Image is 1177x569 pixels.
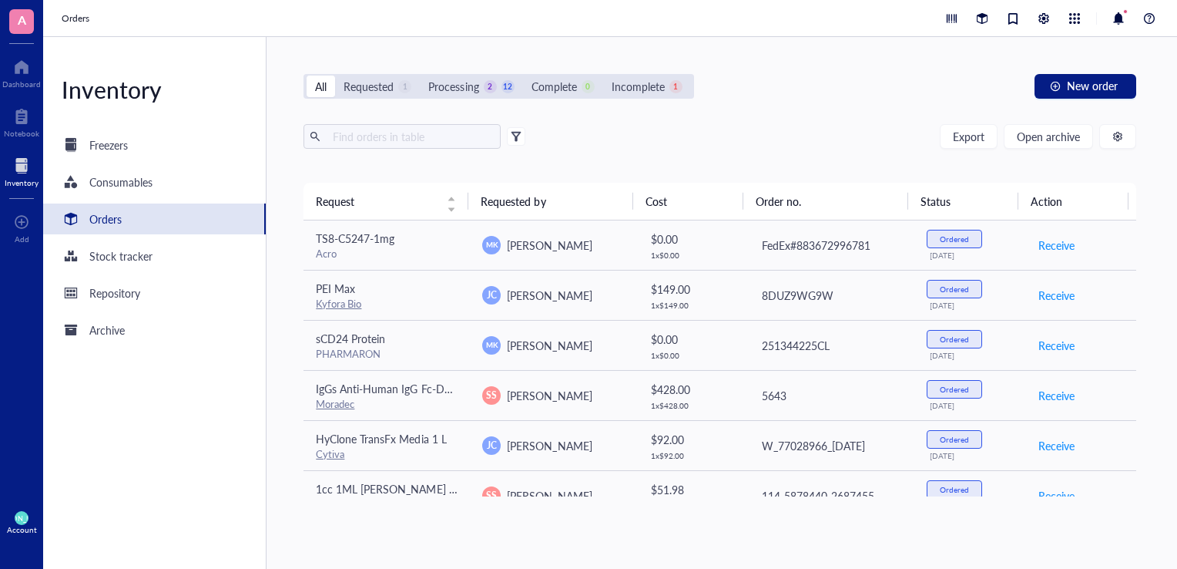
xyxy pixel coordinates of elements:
[1038,237,1075,254] span: Receive
[2,79,41,89] div: Dashboard
[43,167,266,197] a: Consumables
[43,74,266,105] div: Inventory
[940,234,969,244] div: Ordered
[15,234,29,244] div: Add
[316,396,354,411] a: Moradec
[930,301,1013,310] div: [DATE]
[930,401,1013,410] div: [DATE]
[940,485,969,494] div: Ordered
[62,11,92,26] a: Orders
[930,351,1013,360] div: [DATE]
[1038,433,1075,458] button: Receive
[651,331,736,348] div: $ 0.00
[762,287,902,304] div: 8DUZ9WG9W
[1038,283,1075,308] button: Receive
[651,231,736,247] div: $ 0.00
[4,104,39,138] a: Notebook
[507,237,592,253] span: [PERSON_NAME]
[940,284,969,294] div: Ordered
[316,331,385,346] span: sCD24 Protein
[316,381,671,396] span: IgGs Anti-Human IgG Fc-Duocarmycin DM Antibody with Cleavable Linker
[762,337,902,354] div: 251344225CL
[1038,233,1075,258] button: Receive
[315,78,327,95] div: All
[89,247,153,264] div: Stock tracker
[669,80,682,93] div: 1
[43,130,266,160] a: Freezers
[486,239,498,250] span: MK
[1038,437,1075,454] span: Receive
[651,301,736,310] div: 1 x $ 149.00
[303,74,693,99] div: segmented control
[43,278,266,308] a: Repository
[316,281,355,296] span: PEI Max
[344,78,394,95] div: Requested
[316,446,344,461] a: Cytiva
[89,210,122,227] div: Orders
[1038,333,1075,358] button: Receive
[940,335,969,344] div: Ordered
[748,370,914,420] td: 5643
[486,389,497,402] span: SS
[651,481,736,498] div: $ 51.98
[748,470,914,520] td: 114-5878440-2687455
[468,183,633,220] th: Requested by
[507,388,592,403] span: [PERSON_NAME]
[43,241,266,271] a: Stock tracker
[762,387,902,404] div: 5643
[1034,74,1136,99] button: New order
[484,80,497,93] div: 2
[651,431,736,448] div: $ 92.00
[5,178,39,187] div: Inventory
[930,451,1013,460] div: [DATE]
[651,381,736,398] div: $ 428.00
[582,80,595,93] div: 0
[316,193,438,210] span: Request
[89,173,153,190] div: Consumables
[507,438,592,453] span: [PERSON_NAME]
[1067,79,1118,92] span: New order
[5,153,39,187] a: Inventory
[651,451,736,460] div: 1 x $ 92.00
[2,55,41,89] a: Dashboard
[748,420,914,470] td: W_77028966_18Aug2025
[762,237,902,254] div: FedEx#883672996781
[953,130,984,143] span: Export
[507,488,592,503] span: [PERSON_NAME]
[651,351,736,360] div: 1 x $ 0.00
[651,281,736,298] div: $ 149.00
[316,296,361,311] a: Kyfora Bio
[43,315,266,345] a: Archive
[316,231,394,246] span: TS8-C5247-1mg
[762,487,902,504] div: 114-5878440-2687455
[89,136,128,153] div: Freezers
[1038,337,1075,354] span: Receive
[651,251,736,260] div: 1 x $ 0.00
[748,221,914,271] td: FedEx#883672996781
[1004,124,1093,149] button: Open archive
[908,183,1018,220] th: Status
[612,78,665,95] div: Incomplete
[1017,130,1080,143] span: Open archive
[531,78,577,95] div: Complete
[762,437,902,454] div: W_77028966_[DATE]
[316,481,913,497] span: 1cc 1ML [PERSON_NAME] with 27G 1/2 needl Individual Packaging Disposable Industrial, laboratory, ...
[398,80,411,93] div: 1
[18,10,26,29] span: A
[930,251,1013,260] div: [DATE]
[316,247,458,261] div: Acro
[303,183,468,220] th: Request
[1018,183,1128,220] th: Action
[940,124,998,149] button: Export
[1038,387,1075,404] span: Receive
[1038,487,1075,504] span: Receive
[316,431,446,446] span: HyClone TransFx Media 1 L
[486,339,498,350] span: MK
[507,338,592,353] span: [PERSON_NAME]
[1038,483,1075,508] button: Receive
[633,183,743,220] th: Cost
[43,204,266,234] a: Orders
[940,385,969,394] div: Ordered
[487,288,497,302] span: JC
[743,183,908,220] th: Order no.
